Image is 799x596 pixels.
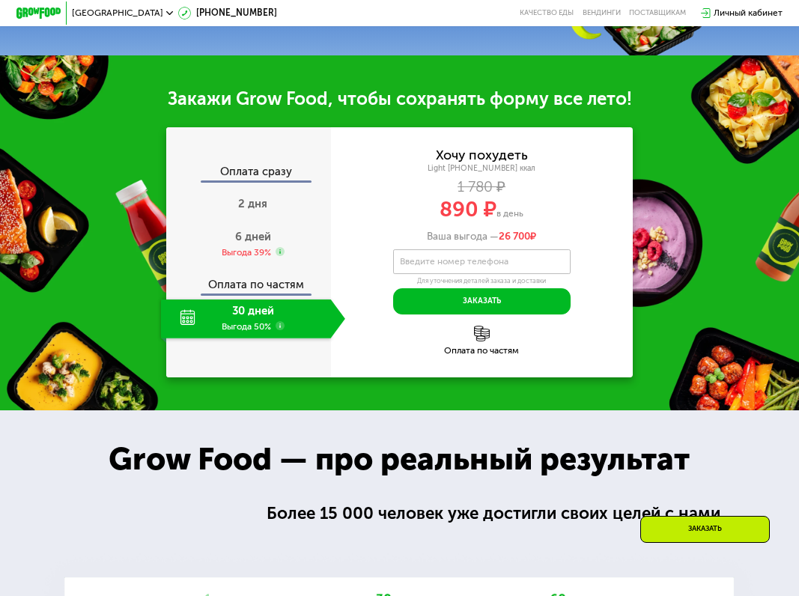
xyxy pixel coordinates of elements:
span: 2 дня [238,197,267,210]
div: Выгода 39% [222,246,271,258]
div: Grow Food — про реальный результат [85,436,714,483]
span: ₽ [499,230,536,242]
span: 6 дней [235,230,271,243]
span: в день [496,208,523,219]
img: l6xcnZfty9opOoJh.png [474,326,490,341]
a: [PHONE_NUMBER] [178,7,277,20]
div: Light [PHONE_NUMBER] ккал [331,163,633,173]
a: Качество еды [520,9,574,18]
span: [GEOGRAPHIC_DATA] [72,9,163,18]
div: Оплата по частям [331,347,633,356]
div: поставщикам [629,9,686,18]
div: Оплата по частям [168,268,331,294]
div: Хочу похудеть [436,149,528,161]
div: Более 15 000 человек уже достигли своих целей с нами [267,501,732,526]
a: Вендинги [583,9,621,18]
div: Ваша выгода — [331,230,633,242]
label: Введите номер телефона [400,258,508,264]
div: Заказать [640,516,770,543]
span: 26 700 [499,230,530,242]
div: Оплата сразу [168,166,331,180]
div: Для уточнения деталей заказа и доставки [393,277,571,286]
span: 890 ₽ [440,197,496,222]
button: Заказать [393,288,571,315]
div: 1 780 ₽ [331,181,633,193]
div: Личный кабинет [714,7,783,20]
